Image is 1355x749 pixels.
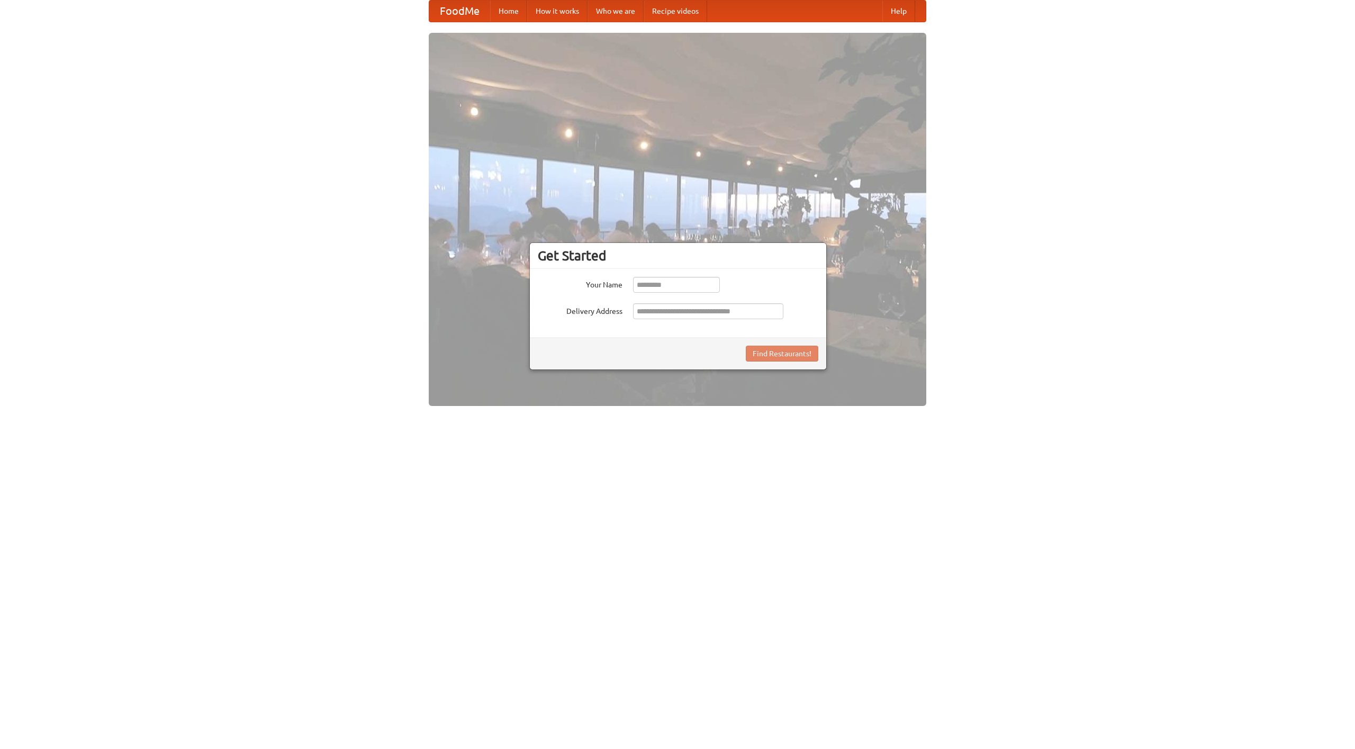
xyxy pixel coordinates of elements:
a: Help [882,1,915,22]
label: Delivery Address [538,303,622,317]
a: Recipe videos [644,1,707,22]
a: Home [490,1,527,22]
label: Your Name [538,277,622,290]
h3: Get Started [538,248,818,264]
a: How it works [527,1,588,22]
a: FoodMe [429,1,490,22]
button: Find Restaurants! [746,346,818,362]
a: Who we are [588,1,644,22]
